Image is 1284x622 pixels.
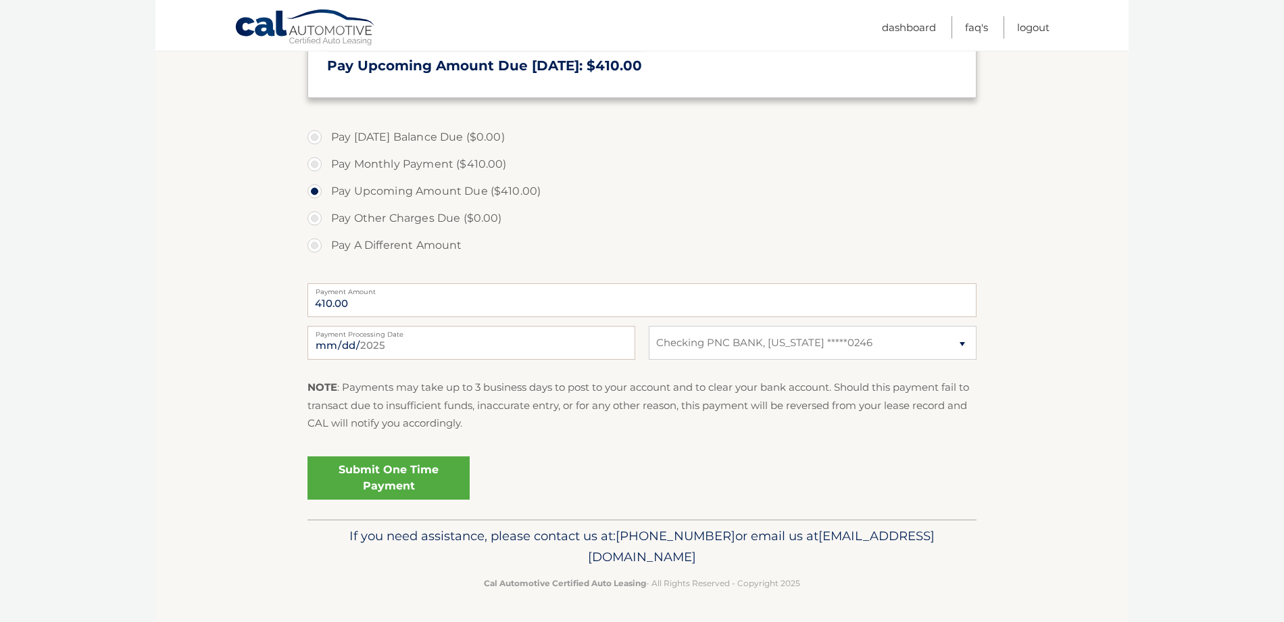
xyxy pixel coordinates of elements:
[307,151,977,178] label: Pay Monthly Payment ($410.00)
[484,578,646,588] strong: Cal Automotive Certified Auto Leasing
[307,326,635,337] label: Payment Processing Date
[882,16,936,39] a: Dashboard
[316,525,968,569] p: If you need assistance, please contact us at: or email us at
[307,456,470,500] a: Submit One Time Payment
[316,576,968,590] p: - All Rights Reserved - Copyright 2025
[307,379,977,432] p: : Payments may take up to 3 business days to post to your account and to clear your bank account....
[1017,16,1050,39] a: Logout
[307,326,635,360] input: Payment Date
[307,178,977,205] label: Pay Upcoming Amount Due ($410.00)
[307,381,337,393] strong: NOTE
[307,124,977,151] label: Pay [DATE] Balance Due ($0.00)
[616,528,735,544] span: [PHONE_NUMBER]
[965,16,988,39] a: FAQ's
[307,232,977,259] label: Pay A Different Amount
[307,283,977,294] label: Payment Amount
[327,57,957,74] h3: Pay Upcoming Amount Due [DATE]: $410.00
[307,205,977,232] label: Pay Other Charges Due ($0.00)
[234,9,376,48] a: Cal Automotive
[307,283,977,317] input: Payment Amount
